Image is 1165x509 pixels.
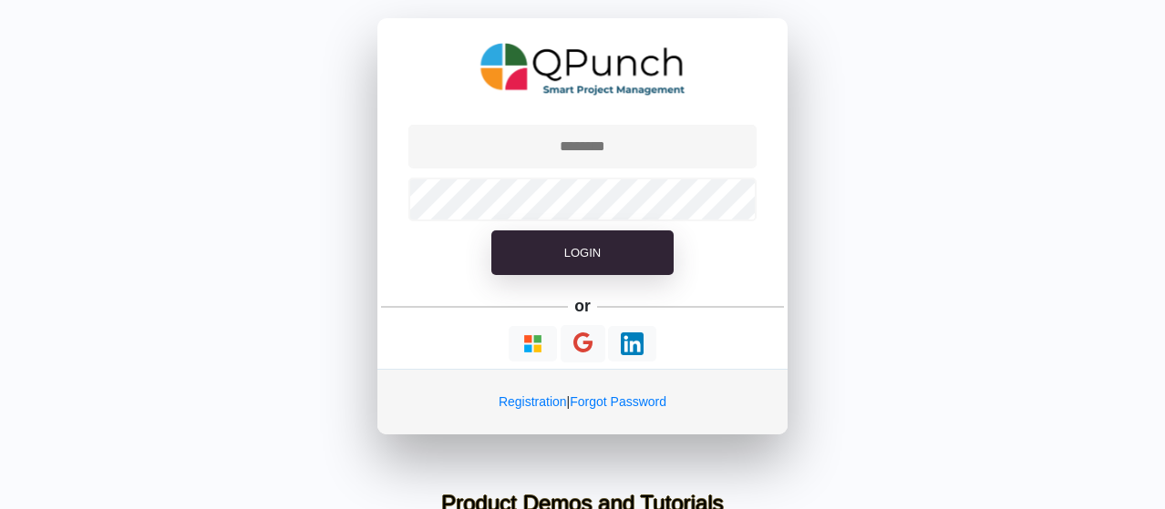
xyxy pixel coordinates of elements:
img: Loading... [521,332,544,355]
button: Continue With LinkedIn [608,326,656,361]
button: Login [491,230,674,276]
a: Registration [499,394,567,409]
span: Login [564,246,601,260]
button: Continue With Microsoft Azure [509,326,557,361]
img: Loading... [621,332,644,355]
img: QPunch [480,36,686,102]
a: Forgot Password [570,394,666,409]
button: Continue With Google [561,325,605,362]
div: | [377,369,788,434]
h5: or [572,293,594,319]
